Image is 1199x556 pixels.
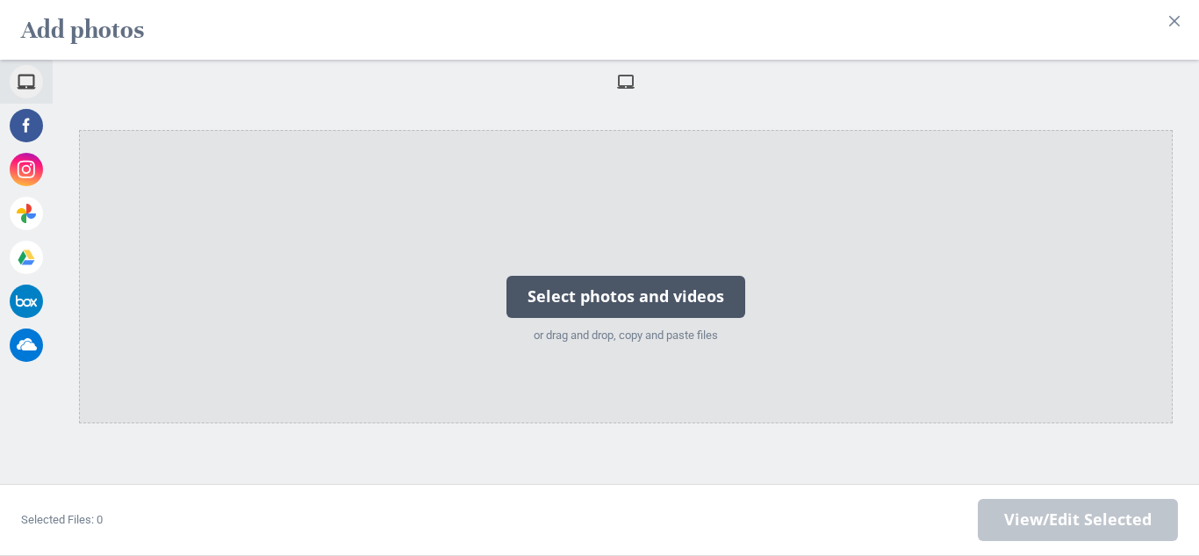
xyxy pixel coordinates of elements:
span: Selected Files: 0 [21,513,103,526]
span: Next [978,499,1178,541]
span: My Device [616,72,635,91]
h2: Add photos [21,7,144,53]
span: View/Edit Selected [1004,510,1152,530]
button: Close [1160,7,1188,35]
div: Select photos and videos [506,276,745,318]
div: or drag and drop, copy and paste files [506,327,745,344]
